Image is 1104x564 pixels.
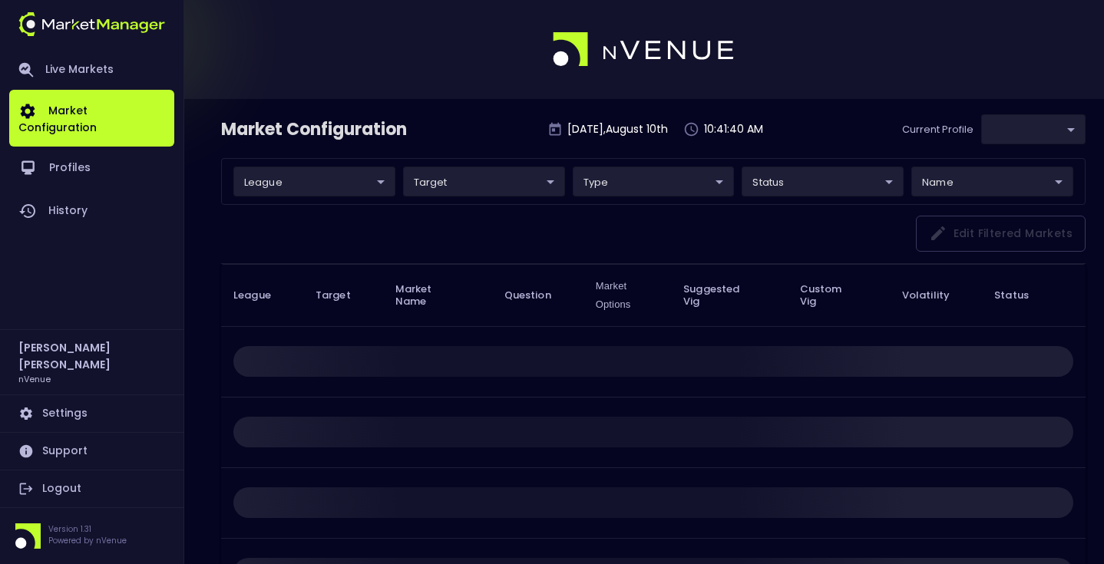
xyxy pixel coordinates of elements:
img: logo [553,32,735,68]
h2: [PERSON_NAME] [PERSON_NAME] [18,339,165,373]
div: league [742,167,904,196]
div: league [981,114,1086,144]
p: Current Profile [902,122,973,137]
a: Settings [9,395,174,432]
h3: nVenue [18,373,51,384]
span: Custom Vig [800,283,878,308]
p: [DATE] , August 10 th [567,121,668,137]
div: league [911,167,1073,196]
a: Logout [9,470,174,507]
a: Live Markets [9,50,174,90]
span: League [233,289,291,302]
a: History [9,190,174,233]
a: Market Configuration [9,90,174,147]
div: league [403,167,565,196]
span: Volatility [902,289,970,302]
a: Profiles [9,147,174,190]
span: Market Name [395,283,480,308]
a: Support [9,433,174,470]
p: 10:41:40 AM [704,121,763,137]
span: Suggested Vig [683,283,775,308]
th: Market Options [583,264,671,326]
img: logo [18,12,165,36]
span: Question [504,289,571,302]
div: league [573,167,735,196]
div: Version 1.31Powered by nVenue [9,523,174,549]
span: Status [994,286,1029,305]
div: league [233,167,395,196]
p: Powered by nVenue [48,535,127,546]
p: Version 1.31 [48,523,127,535]
span: Status [994,286,1049,305]
span: Target [316,289,371,302]
div: Market Configuration [221,117,408,142]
